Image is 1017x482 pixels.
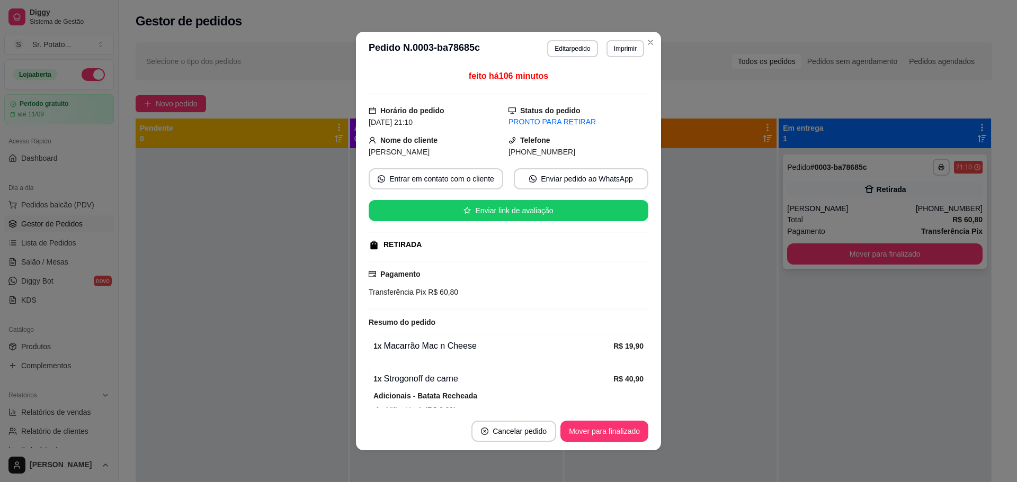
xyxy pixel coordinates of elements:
[376,404,644,416] span: Milho Verde ( R$ 3,00 )
[380,106,444,115] strong: Horário do pedido
[373,392,477,400] strong: Adicionais - Batata Recheada
[369,137,376,144] span: user
[508,107,516,114] span: desktop
[378,175,385,183] span: whats-app
[613,375,644,383] strong: R$ 40,90
[369,40,480,57] h3: Pedido N. 0003-ba78685c
[369,200,648,221] button: starEnviar link de avaliação
[373,372,613,385] div: Strogonoff de carne
[380,270,420,278] strong: Pagamento
[383,239,422,250] div: RETIRADA
[369,168,503,189] button: whats-appEntrar em contato com o cliente
[514,168,648,189] button: whats-appEnviar pedido ao WhatsApp
[373,340,613,352] div: Macarrão Mac n Cheese
[642,34,659,51] button: Close
[508,148,575,156] span: [PHONE_NUMBER]
[373,375,382,383] strong: 1 x
[520,136,550,144] strong: Telefone
[613,342,644,350] strong: R$ 19,90
[369,288,426,296] span: Transferência Pix
[529,175,537,183] span: whats-app
[369,118,413,126] span: [DATE] 21:10
[369,107,376,114] span: calendar
[380,136,438,144] strong: Nome do cliente
[471,421,556,442] button: close-circleCancelar pedido
[373,342,382,350] strong: 1 x
[508,116,648,128] div: PRONTO PARA RETIRAR
[376,406,386,414] strong: 1 x
[520,106,581,115] strong: Status do pedido
[463,207,471,214] span: star
[547,40,597,57] button: Editarpedido
[606,40,644,57] button: Imprimir
[426,288,458,296] span: R$ 60,80
[508,137,516,144] span: phone
[369,318,435,326] strong: Resumo do pedido
[369,148,430,156] span: [PERSON_NAME]
[560,421,648,442] button: Mover para finalizado
[469,71,548,80] span: feito há 106 minutos
[481,428,488,435] span: close-circle
[369,270,376,278] span: credit-card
